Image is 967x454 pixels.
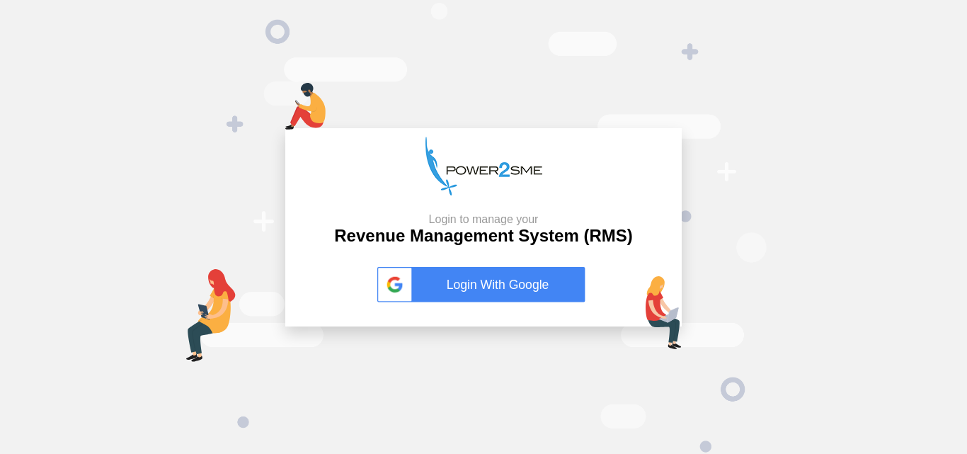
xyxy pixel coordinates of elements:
[285,83,326,130] img: mob-login.png
[425,137,542,195] img: p2s_logo.png
[186,269,236,362] img: tab-login.png
[334,212,632,246] h2: Revenue Management System (RMS)
[646,276,682,349] img: lap-login.png
[373,252,594,317] button: Login With Google
[377,267,590,302] a: Login With Google
[334,212,632,226] small: Login to manage your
